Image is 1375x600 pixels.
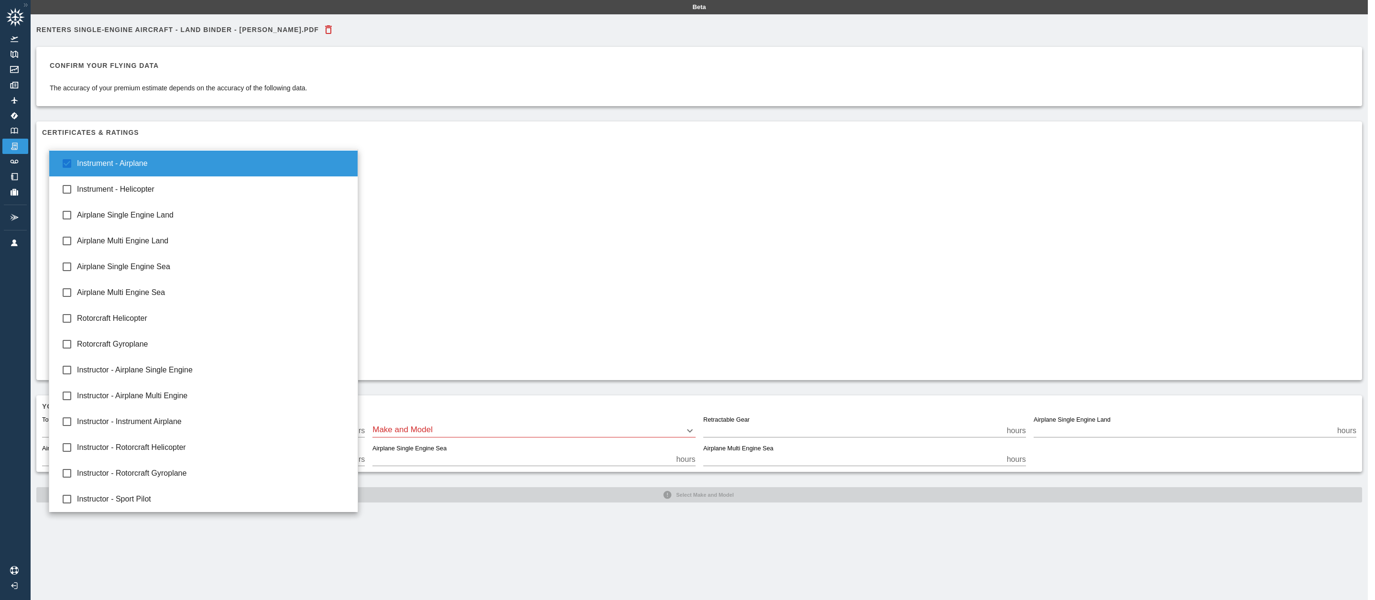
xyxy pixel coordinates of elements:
[77,416,350,427] span: Instructor - Instrument Airplane
[77,364,350,376] span: Instructor - Airplane Single Engine
[77,235,350,247] span: Airplane Multi Engine Land
[77,287,350,298] span: Airplane Multi Engine Sea
[77,468,350,479] span: Instructor - Rotorcraft Gyroplane
[77,338,350,350] span: Rotorcraft Gyroplane
[77,184,350,195] span: Instrument - Helicopter
[77,313,350,324] span: Rotorcraft Helicopter
[77,442,350,453] span: Instructor - Rotorcraft Helicopter
[77,390,350,402] span: Instructor - Airplane Multi Engine
[77,261,350,273] span: Airplane Single Engine Sea
[77,158,350,169] span: Instrument - Airplane
[77,209,350,221] span: Airplane Single Engine Land
[77,493,350,505] span: Instructor - Sport Pilot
